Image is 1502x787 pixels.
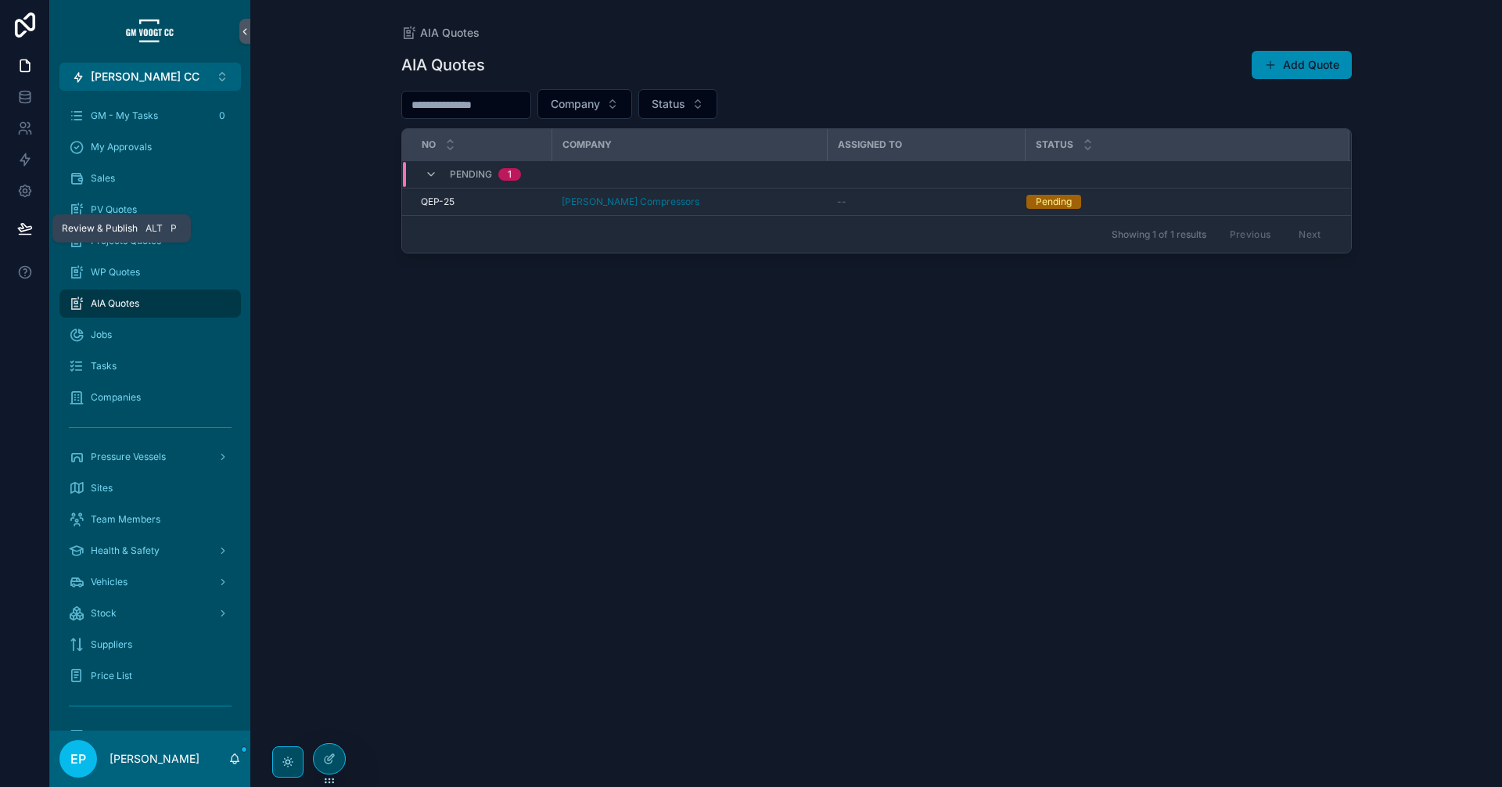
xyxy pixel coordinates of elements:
div: Pending [1036,195,1072,209]
span: P [167,222,180,235]
a: Vehicles [59,568,241,596]
span: My Approvals [91,141,152,153]
a: Sales [59,164,241,192]
span: Assigned to [838,138,902,151]
a: Tasks [59,352,241,380]
span: Pending [450,168,492,181]
button: Select Button [638,89,717,119]
span: Tasks [91,360,117,372]
div: 1 [508,168,512,181]
span: EP [70,749,86,768]
a: [PERSON_NAME] Compressors [562,196,818,208]
span: Review & Publish [62,222,138,235]
div: scrollable content [50,91,250,731]
span: Alt [146,222,163,235]
a: Tracking [59,721,241,749]
p: [PERSON_NAME] [110,751,199,767]
span: No [422,138,436,151]
a: PV Quotes [59,196,241,224]
span: Jobs [91,329,112,341]
a: AIA Quotes [401,25,480,41]
a: [PERSON_NAME] Compressors [562,196,699,208]
a: Price List [59,662,241,690]
a: My Approvals [59,133,241,161]
span: Pressure Vessels [91,451,166,463]
a: WP Quotes [59,258,241,286]
h1: AIA Quotes [401,54,485,76]
span: Status [1036,138,1073,151]
span: Health & Safety [91,544,160,557]
a: Stock [59,599,241,627]
button: Select Button [537,89,632,119]
button: Add Quote [1252,51,1352,79]
span: Sites [91,482,113,494]
span: Tracking [91,729,130,742]
button: Select Button [59,63,241,91]
span: Showing 1 of 1 results [1112,228,1206,241]
span: PV Quotes [91,203,137,216]
a: GM - My Tasks0 [59,102,241,130]
span: GM - My Tasks [91,110,158,122]
span: Stock [91,607,117,620]
a: Suppliers [59,631,241,659]
a: Pressure Vessels [59,443,241,471]
span: Price List [91,670,132,682]
span: [PERSON_NAME] CC [91,69,199,84]
span: Company [551,96,600,112]
span: QEP-25 [421,196,455,208]
span: Suppliers [91,638,132,651]
span: Sales [91,172,115,185]
span: Companies [91,391,141,404]
span: Status [652,96,685,112]
div: 0 [213,106,232,125]
a: -- [837,196,1016,208]
span: AIA Quotes [91,297,139,310]
a: Sites [59,474,241,502]
span: Company [562,138,612,151]
span: -- [837,196,846,208]
a: Pending [1026,195,1331,209]
a: QEP-25 [421,196,543,208]
span: Vehicles [91,576,128,588]
a: Jobs [59,321,241,349]
span: Team Members [91,513,160,526]
a: AIA Quotes [59,289,241,318]
span: WP Quotes [91,266,140,279]
a: Team Members [59,505,241,534]
img: App logo [125,19,175,44]
a: Health & Safety [59,537,241,565]
a: Companies [59,383,241,411]
span: AIA Quotes [420,25,480,41]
